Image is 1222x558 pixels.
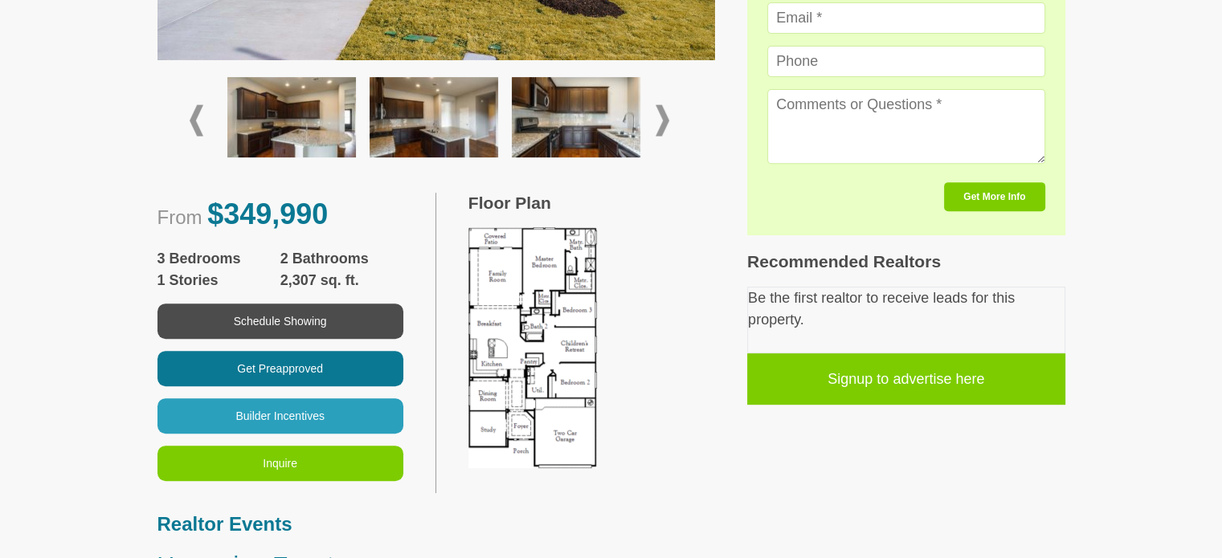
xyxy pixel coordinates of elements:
[157,446,403,481] button: Inquire
[157,270,280,291] span: 1 Stories
[767,46,1045,77] input: Phone
[157,206,202,228] span: From
[468,193,715,213] h3: Floor Plan
[157,351,403,386] button: Get Preapproved
[747,251,1065,271] h3: Recommended Realtors
[157,303,403,339] button: Schedule Showing
[944,182,1044,211] button: Get More Info
[280,270,403,291] span: 2,307 sq. ft.
[207,198,328,230] span: $349,990
[747,353,1065,405] a: Signup to advertise here
[767,2,1045,34] input: Email *
[157,513,593,536] h3: Realtor Events
[157,248,280,270] span: 3 Bedrooms
[280,248,403,270] span: 2 Bathrooms
[157,398,403,434] button: Builder Incentives
[748,287,1065,331] p: Be the first realtor to receive leads for this property.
